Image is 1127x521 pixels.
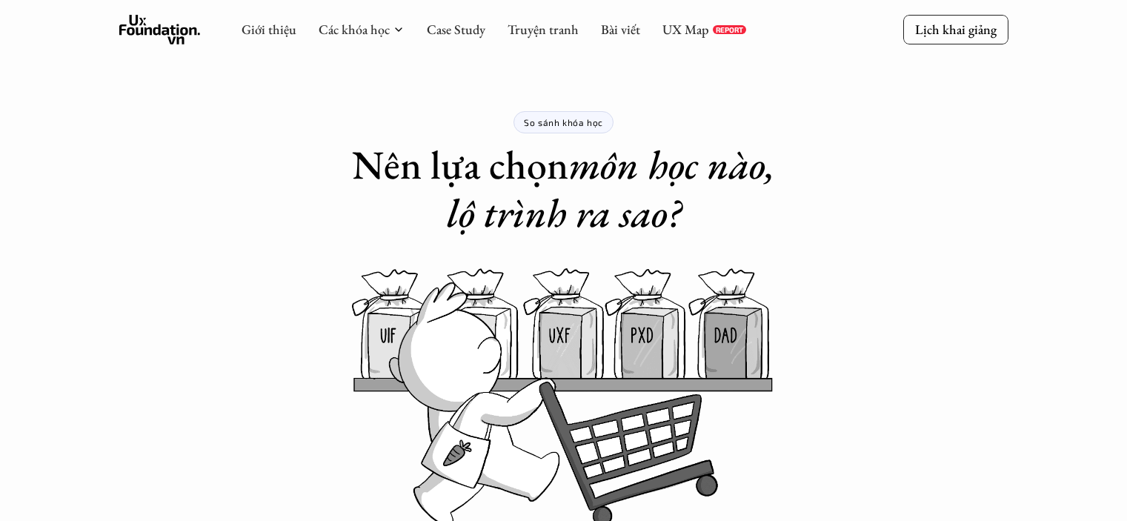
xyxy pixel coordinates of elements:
a: UX Map [662,21,709,38]
a: Case Study [427,21,485,38]
a: Các khóa học [319,21,390,38]
a: Lịch khai giảng [903,15,1008,44]
a: Truyện tranh [508,21,579,38]
h1: Nên lựa chọn [334,141,794,237]
em: môn học nào, lộ trình ra sao? [447,139,785,239]
p: So sánh khóa học [524,117,603,127]
a: Giới thiệu [242,21,296,38]
p: REPORT [716,25,743,34]
p: Lịch khai giảng [915,21,997,38]
a: Bài viết [601,21,640,38]
a: REPORT [713,25,746,34]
